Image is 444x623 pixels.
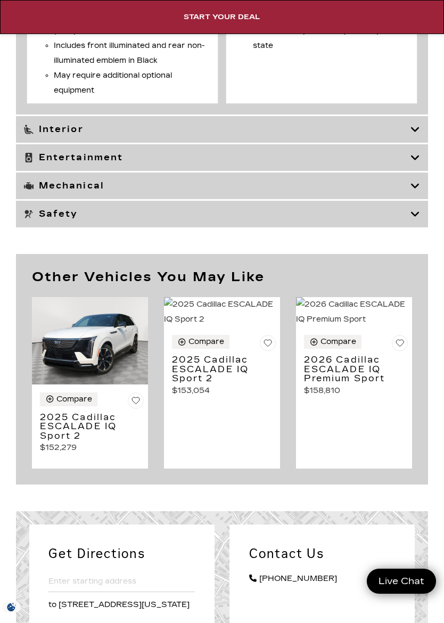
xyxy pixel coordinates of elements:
[304,355,387,383] h3: 2026 Cadillac ESCALADE IQ Premium Sport
[367,569,436,594] a: Live Chat
[40,413,144,456] a: 2025 Cadillac ESCALADE IQ Sport 2 $152,279
[48,544,195,563] h2: Get Directions
[249,571,396,586] a: [PHONE_NUMBER]
[54,38,212,68] li: Includes front illuminated and rear non-illuminated emblem in Black
[40,440,144,455] p: $152,279
[48,571,195,592] input: Enter starting address
[184,13,260,21] span: Start Your Deal
[304,383,408,398] p: $158,810
[172,335,229,349] button: Compare Vehicle
[249,544,396,563] h2: Contact Us
[40,392,97,406] button: Compare Vehicle
[48,597,195,612] p: to [STREET_ADDRESS][US_STATE]
[172,383,276,398] p: $153,054
[24,124,410,135] h3: Interior
[32,297,148,384] img: 2025 Cadillac ESCALADE IQ Sport 2
[54,68,212,98] li: May require additional optional equipment
[172,355,276,398] a: 2025 Cadillac ESCALADE IQ Sport 2 $153,054
[296,297,412,327] img: 2026 Cadillac ESCALADE IQ Premium Sport
[373,575,430,587] span: Live Chat
[260,335,276,357] button: Save Vehicle
[392,335,408,357] button: Save Vehicle
[128,392,144,414] button: Save Vehicle
[40,413,123,441] h3: 2025 Cadillac ESCALADE IQ Sport 2
[24,152,410,163] h3: Entertainment
[24,181,410,191] h3: Mechanical
[188,337,224,347] div: Compare
[320,337,356,347] div: Compare
[304,335,361,349] button: Compare Vehicle
[304,355,408,398] a: 2026 Cadillac ESCALADE IQ Premium Sport $158,810
[32,270,412,284] h2: Other Vehicles You May Like
[172,355,255,383] h3: 2025 Cadillac ESCALADE IQ Sport 2
[56,395,92,404] div: Compare
[164,297,280,327] img: 2025 Cadillac ESCALADE IQ Sport 2
[24,209,410,219] h3: Safety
